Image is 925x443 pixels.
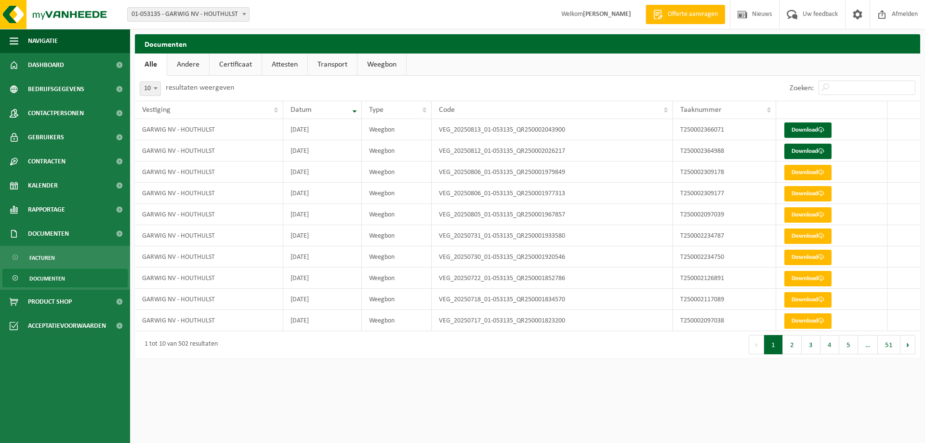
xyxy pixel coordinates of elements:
td: Weegbon [362,289,432,310]
a: Download [784,165,832,180]
td: Weegbon [362,161,432,183]
td: VEG_20250717_01-053135_QR250001823200 [432,310,673,331]
td: [DATE] [283,140,362,161]
span: Code [439,106,455,114]
h2: Documenten [135,34,920,53]
a: Offerte aanvragen [646,5,725,24]
span: Contracten [28,149,66,174]
td: [DATE] [283,204,362,225]
button: 5 [839,335,858,354]
button: 3 [802,335,820,354]
td: Weegbon [362,246,432,268]
label: resultaten weergeven [166,84,234,92]
span: 10 [140,81,161,96]
td: GARWIG NV - HOUTHULST [135,246,283,268]
td: GARWIG NV - HOUTHULST [135,289,283,310]
button: 51 [878,335,900,354]
a: Certificaat [210,54,262,76]
a: Download [784,250,832,265]
a: Download [784,292,832,308]
td: T250002309178 [673,161,776,183]
a: Facturen [2,248,128,267]
a: Weegbon [357,54,406,76]
span: Bedrijfsgegevens [28,77,84,101]
span: Offerte aanvragen [665,10,720,19]
td: GARWIG NV - HOUTHULST [135,183,283,204]
td: Weegbon [362,183,432,204]
span: Product Shop [28,290,72,314]
span: Navigatie [28,29,58,53]
span: … [858,335,878,354]
td: GARWIG NV - HOUTHULST [135,310,283,331]
td: T250002117089 [673,289,776,310]
a: Download [784,144,832,159]
a: Transport [308,54,357,76]
a: Download [784,186,832,201]
strong: [PERSON_NAME] [583,11,631,18]
button: 1 [764,335,783,354]
a: Alle [135,54,167,76]
td: [DATE] [283,268,362,289]
td: [DATE] [283,119,362,140]
span: Dashboard [28,53,64,77]
td: T250002097038 [673,310,776,331]
td: [DATE] [283,246,362,268]
span: Gebruikers [28,125,64,149]
td: T250002366071 [673,119,776,140]
span: Type [369,106,383,114]
button: 4 [820,335,839,354]
td: GARWIG NV - HOUTHULST [135,140,283,161]
td: Weegbon [362,119,432,140]
div: 1 tot 10 van 502 resultaten [140,336,218,353]
td: [DATE] [283,289,362,310]
td: VEG_20250722_01-053135_QR250001852786 [432,268,673,289]
td: GARWIG NV - HOUTHULST [135,204,283,225]
a: Documenten [2,269,128,287]
a: Andere [167,54,209,76]
span: Kalender [28,174,58,198]
a: Download [784,207,832,223]
td: [DATE] [283,161,362,183]
td: Weegbon [362,310,432,331]
td: T250002364988 [673,140,776,161]
a: Attesten [262,54,307,76]
td: VEG_20250718_01-053135_QR250001834570 [432,289,673,310]
td: VEG_20250813_01-053135_QR250002043900 [432,119,673,140]
td: GARWIG NV - HOUTHULST [135,268,283,289]
span: 10 [140,82,160,95]
td: VEG_20250806_01-053135_QR250001979849 [432,161,673,183]
td: T250002097039 [673,204,776,225]
a: Download [784,228,832,244]
td: VEG_20250731_01-053135_QR250001933580 [432,225,673,246]
span: Contactpersonen [28,101,84,125]
a: Download [784,122,832,138]
span: Rapportage [28,198,65,222]
td: [DATE] [283,183,362,204]
td: T250002126891 [673,268,776,289]
span: Vestiging [142,106,171,114]
td: Weegbon [362,268,432,289]
td: T250002234787 [673,225,776,246]
a: Download [784,271,832,286]
td: T250002234750 [673,246,776,268]
button: 2 [783,335,802,354]
button: Next [900,335,915,354]
td: VEG_20250806_01-053135_QR250001977313 [432,183,673,204]
label: Zoeken: [790,84,814,92]
td: VEG_20250730_01-053135_QR250001920546 [432,246,673,268]
td: [DATE] [283,225,362,246]
span: Datum [291,106,312,114]
td: GARWIG NV - HOUTHULST [135,119,283,140]
span: 01-053135 - GARWIG NV - HOUTHULST [128,8,249,21]
span: Documenten [28,222,69,246]
span: Documenten [29,269,65,288]
td: [DATE] [283,310,362,331]
td: VEG_20250812_01-053135_QR250002026217 [432,140,673,161]
td: Weegbon [362,140,432,161]
span: Taaknummer [680,106,722,114]
td: Weegbon [362,204,432,225]
a: Download [784,313,832,329]
span: Acceptatievoorwaarden [28,314,106,338]
td: VEG_20250805_01-053135_QR250001967857 [432,204,673,225]
td: Weegbon [362,225,432,246]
